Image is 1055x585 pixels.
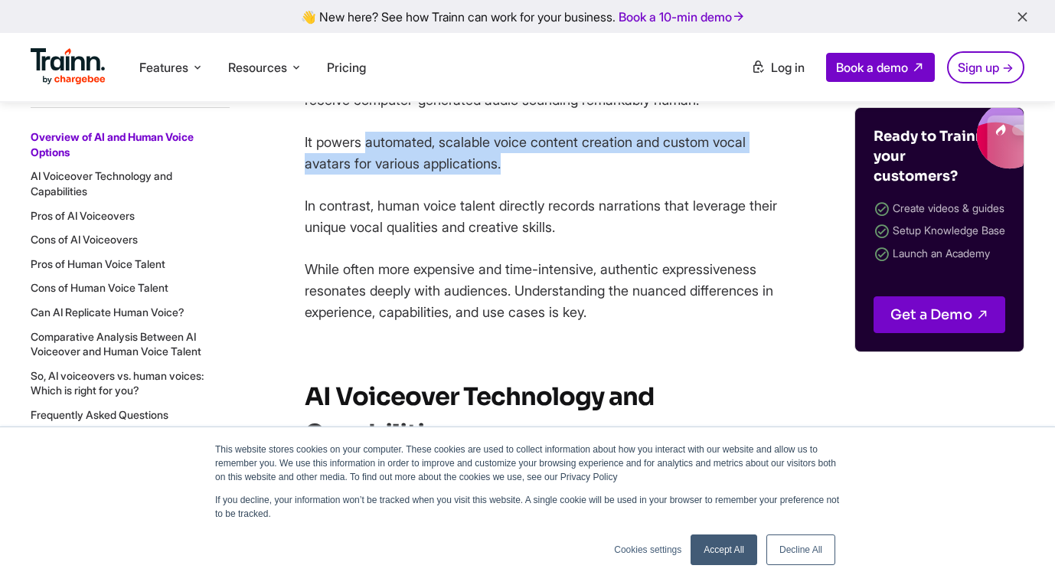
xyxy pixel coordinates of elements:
span: Log in [771,60,805,75]
strong: AI Voiceover Technology and Capabilities [305,381,655,449]
p: This website stores cookies on your computer. These cookies are used to collect information about... [215,443,840,484]
a: Pros of Human Voice Talent [31,257,165,270]
p: If you decline, your information won’t be tracked when you visit this website. A single cookie wi... [215,493,840,521]
li: Launch an Academy [874,243,1005,266]
span: Book a demo [836,60,908,75]
span: Features [139,59,188,76]
a: Cons of AI Voiceovers [31,233,138,246]
div: 👋 New here? See how Trainn can work for your business. [9,9,1046,24]
a: Book a demo [826,53,935,82]
a: Cons of Human Voice Talent [31,281,168,294]
a: Can AI Replicate Human Voice? [31,306,185,319]
a: Accept All [691,534,757,565]
a: Comparative Analysis Between AI Voiceover and Human Voice Talent [31,329,201,358]
p: It powers automated, scalable voice content creation and custom vocal avatars for various applica... [305,132,779,175]
span: Resources [228,59,287,76]
a: Overview of AI and Human Voice Options [31,130,194,159]
img: Trainn Logo [31,48,106,85]
li: Create videos & guides [874,198,1005,221]
a: Book a 10-min demo [616,6,749,28]
a: Frequently Asked Questions [31,408,168,421]
a: So, AI voiceovers vs. human voices: Which is right for you? [31,369,204,397]
a: Pros of AI Voiceovers [31,208,135,221]
a: Get a Demo [874,296,1005,333]
img: Trainn blogs [869,108,1024,169]
li: Setup Knowledge Base [874,221,1005,243]
a: Decline All [766,534,835,565]
a: Cookies settings [614,543,681,557]
p: In contrast, human voice talent directly records narrations that leverage their unique vocal qual... [305,195,779,238]
p: While often more expensive and time-intensive, authentic expressiveness resonates deeply with aud... [305,259,779,323]
a: AI Voiceover Technology and Capabilities [31,169,172,198]
a: Log in [742,54,814,81]
a: Sign up → [947,51,1024,83]
a: Pricing [327,60,366,75]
